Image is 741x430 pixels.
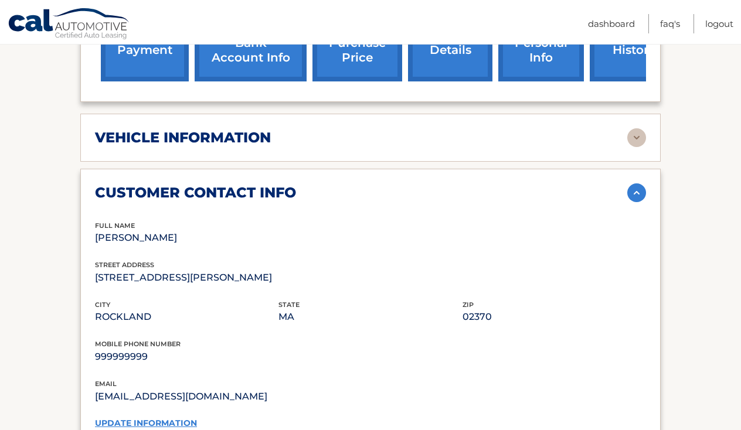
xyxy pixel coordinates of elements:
span: email [95,380,117,388]
img: accordion-active.svg [627,183,646,202]
img: accordion-rest.svg [627,128,646,147]
p: MA [278,309,462,325]
a: FAQ's [660,14,680,33]
p: 02370 [463,309,646,325]
span: state [278,301,300,309]
p: [STREET_ADDRESS][PERSON_NAME] [95,269,278,286]
span: full name [95,221,135,230]
h2: customer contact info [95,184,296,202]
a: update information [95,418,197,428]
span: mobile phone number [95,340,181,348]
a: Dashboard [588,14,635,33]
p: 999999999 [95,349,646,365]
span: city [95,301,110,309]
a: Logout [705,14,733,33]
span: zip [463,301,474,309]
span: street address [95,261,154,269]
a: Cal Automotive [8,8,131,42]
p: [PERSON_NAME] [95,230,278,246]
p: ROCKLAND [95,309,278,325]
h2: vehicle information [95,129,271,146]
p: [EMAIL_ADDRESS][DOMAIN_NAME] [95,388,370,405]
